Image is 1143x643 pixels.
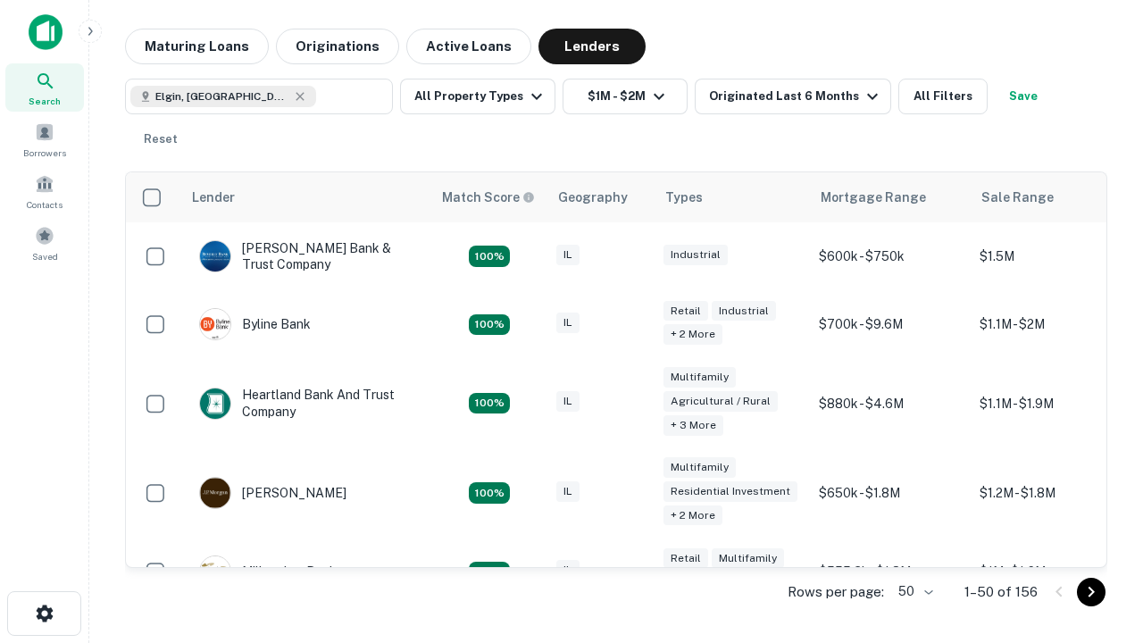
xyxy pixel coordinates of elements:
div: + 2 more [663,505,722,526]
td: $1.1M - $2M [971,290,1131,358]
span: Borrowers [23,146,66,160]
button: Go to next page [1077,578,1105,606]
div: Matching Properties: 28, hasApolloMatch: undefined [469,246,510,267]
td: $650k - $1.8M [810,448,971,539]
span: Elgin, [GEOGRAPHIC_DATA], [GEOGRAPHIC_DATA] [155,88,289,104]
iframe: Chat Widget [1054,500,1143,586]
p: Rows per page: [788,581,884,603]
a: Contacts [5,167,84,215]
img: capitalize-icon.png [29,14,63,50]
div: Multifamily [663,367,736,388]
th: Types [655,172,810,222]
button: Active Loans [406,29,531,64]
div: Multifamily [663,457,736,478]
button: Lenders [538,29,646,64]
div: Capitalize uses an advanced AI algorithm to match your search with the best lender. The match sco... [442,188,535,207]
div: Matching Properties: 19, hasApolloMatch: undefined [469,393,510,414]
div: + 2 more [663,324,722,345]
td: $1.5M [971,222,1131,290]
div: Types [665,187,703,208]
p: 1–50 of 156 [964,581,1038,603]
a: Search [5,63,84,112]
button: Reset [132,121,189,157]
div: Matching Properties: 24, hasApolloMatch: undefined [469,482,510,504]
div: Geography [558,187,628,208]
button: Maturing Loans [125,29,269,64]
div: IL [556,481,580,502]
button: Originations [276,29,399,64]
th: Sale Range [971,172,1131,222]
td: $1.2M - $1.8M [971,448,1131,539]
div: Heartland Bank And Trust Company [199,387,413,419]
div: Originated Last 6 Months [709,86,883,107]
div: Industrial [663,245,728,265]
span: Contacts [27,197,63,212]
div: Byline Bank [199,308,311,340]
div: Mortgage Range [821,187,926,208]
a: Borrowers [5,115,84,163]
span: Saved [32,249,58,263]
th: Mortgage Range [810,172,971,222]
img: picture [200,241,230,271]
span: Search [29,94,61,108]
div: Millennium Bank [199,555,337,588]
div: IL [556,560,580,580]
div: IL [556,313,580,333]
h6: Match Score [442,188,531,207]
button: Originated Last 6 Months [695,79,891,114]
div: Multifamily [712,548,784,569]
button: All Property Types [400,79,555,114]
td: $700k - $9.6M [810,290,971,358]
div: + 3 more [663,415,723,436]
td: $555.3k - $1.8M [810,538,971,605]
div: Retail [663,548,708,569]
div: 50 [891,579,936,605]
div: IL [556,245,580,265]
img: picture [200,309,230,339]
img: picture [200,388,230,419]
div: Lender [192,187,235,208]
td: $1M - $1.6M [971,538,1131,605]
div: Matching Properties: 16, hasApolloMatch: undefined [469,314,510,336]
th: Capitalize uses an advanced AI algorithm to match your search with the best lender. The match sco... [431,172,547,222]
div: [PERSON_NAME] Bank & Trust Company [199,240,413,272]
td: $600k - $750k [810,222,971,290]
td: $1.1M - $1.9M [971,358,1131,448]
div: [PERSON_NAME] [199,477,346,509]
td: $880k - $4.6M [810,358,971,448]
button: $1M - $2M [563,79,688,114]
button: All Filters [898,79,988,114]
th: Lender [181,172,431,222]
img: picture [200,478,230,508]
a: Saved [5,219,84,267]
div: Industrial [712,301,776,321]
img: picture [200,556,230,587]
div: Retail [663,301,708,321]
button: Save your search to get updates of matches that match your search criteria. [995,79,1052,114]
th: Geography [547,172,655,222]
div: Matching Properties: 16, hasApolloMatch: undefined [469,562,510,583]
div: IL [556,391,580,412]
div: Agricultural / Rural [663,391,778,412]
div: Sale Range [981,187,1054,208]
div: Residential Investment [663,481,797,502]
